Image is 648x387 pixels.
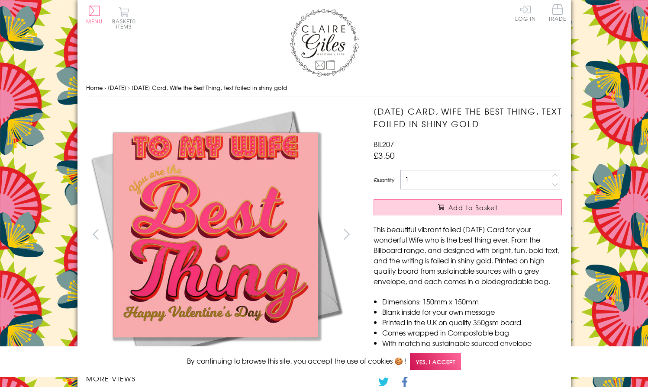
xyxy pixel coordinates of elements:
nav: breadcrumbs [86,79,562,97]
h1: [DATE] Card, Wife the Best Thing, text foiled in shiny gold [374,105,562,130]
li: Comes wrapped in Compostable bag [382,327,562,338]
li: With matching sustainable sourced envelope [382,338,562,348]
a: Home [86,83,103,92]
span: Yes, I accept [410,353,461,370]
a: Log In [515,4,536,21]
img: Valentine's Day Card, Wife the Best Thing, text foiled in shiny gold [356,105,616,365]
img: Valentine's Day Card, Wife the Best Thing, text foiled in shiny gold [86,105,345,365]
span: Menu [86,17,103,25]
button: next [337,224,356,244]
span: £3.50 [374,149,395,161]
button: Basket0 items [112,7,136,29]
img: Claire Giles Greetings Cards [290,9,359,77]
li: Blank inside for your own message [382,307,562,317]
a: Trade [548,4,567,23]
span: Add to Basket [448,203,498,212]
p: This beautiful vibrant foiled [DATE] Card for your wonderful Wife who is the best thing ever. Fro... [374,224,562,286]
span: BIL207 [374,139,394,149]
span: 0 items [116,17,136,30]
li: Printed in the U.K on quality 350gsm board [382,317,562,327]
h3: More views [86,373,357,384]
li: Dimensions: 150mm x 150mm [382,296,562,307]
button: prev [86,224,106,244]
span: › [104,83,106,92]
span: Trade [548,4,567,21]
span: › [128,83,130,92]
label: Quantity [374,176,394,184]
a: [DATE] [108,83,126,92]
button: Add to Basket [374,199,562,215]
button: Menu [86,6,103,24]
span: [DATE] Card, Wife the Best Thing, text foiled in shiny gold [132,83,287,92]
